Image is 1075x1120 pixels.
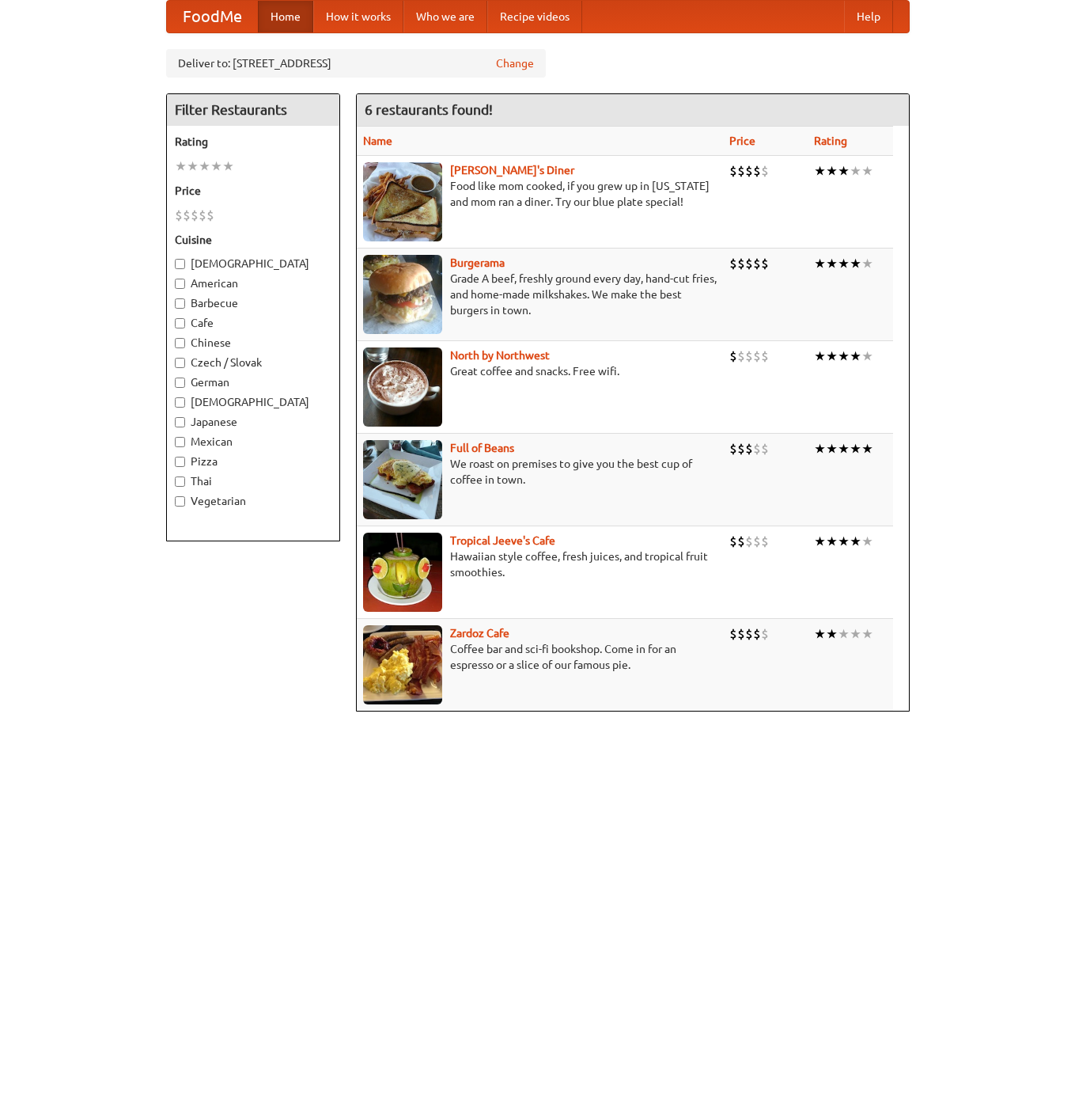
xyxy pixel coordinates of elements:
[363,625,442,704] img: zardoz.jpg
[761,347,769,365] li: $
[365,102,493,117] ng-pluralize: 6 restaurants found!
[729,162,737,180] li: $
[745,347,753,365] li: $
[363,363,717,379] p: Great coffee and snacks. Free wifi.
[753,162,761,180] li: $
[175,279,185,289] input: American
[450,534,555,547] a: Tropical Jeeve's Cafe
[258,1,313,32] a: Home
[175,134,331,150] h5: Rating
[450,256,505,269] b: Burgerama
[175,318,185,328] input: Cafe
[363,549,717,580] p: Hawaiian style coffee, fresh juices, and tropical fruit smoothies.
[850,162,861,180] li: ★
[838,440,850,457] li: ★
[814,533,826,550] li: ★
[814,440,826,457] li: ★
[450,442,514,454] b: Full of Beans
[737,255,745,272] li: $
[175,374,331,390] label: German
[826,625,838,643] li: ★
[363,440,442,519] img: beans.jpg
[450,164,574,177] a: [PERSON_NAME]'s Diner
[450,627,509,640] a: Zardoz Cafe
[850,255,861,272] li: ★
[753,625,761,643] li: $
[745,533,753,550] li: $
[861,347,873,365] li: ★
[814,135,847,147] a: Rating
[363,271,717,318] p: Grade A beef, freshly ground every day, hand-cut fries, and home-made milkshakes. We make the bes...
[175,434,331,450] label: Mexican
[175,457,185,467] input: Pizza
[175,355,331,370] label: Czech / Slovak
[814,347,826,365] li: ★
[167,94,339,126] h4: Filter Restaurants
[175,207,183,224] li: $
[729,533,737,550] li: $
[745,162,753,180] li: $
[167,1,258,32] a: FoodMe
[199,158,210,175] li: ★
[861,440,873,457] li: ★
[175,232,331,248] h5: Cuisine
[745,625,753,643] li: $
[175,183,331,199] h5: Price
[729,135,755,147] a: Price
[737,440,745,457] li: $
[175,259,185,269] input: [DEMOGRAPHIC_DATA]
[175,394,331,410] label: [DEMOGRAPHIC_DATA]
[175,476,185,487] input: Thai
[761,255,769,272] li: $
[861,255,873,272] li: ★
[729,255,737,272] li: $
[861,162,873,180] li: ★
[729,625,737,643] li: $
[838,533,850,550] li: ★
[175,454,331,469] label: Pizza
[175,397,185,408] input: [DEMOGRAPHIC_DATA]
[826,533,838,550] li: ★
[861,625,873,643] li: ★
[175,493,331,509] label: Vegetarian
[206,207,214,224] li: $
[745,440,753,457] li: $
[844,1,893,32] a: Help
[210,158,222,175] li: ★
[175,437,185,447] input: Mexican
[729,440,737,457] li: $
[814,162,826,180] li: ★
[737,162,745,180] li: $
[850,440,861,457] li: ★
[363,162,442,241] img: sallys.jpg
[737,533,745,550] li: $
[838,162,850,180] li: ★
[814,255,826,272] li: ★
[450,349,550,362] a: North by Northwest
[175,417,185,427] input: Japanese
[487,1,582,32] a: Recipe videos
[861,533,873,550] li: ★
[191,207,199,224] li: $
[175,256,331,271] label: [DEMOGRAPHIC_DATA]
[496,55,534,71] a: Change
[175,335,331,351] label: Chinese
[175,158,187,175] li: ★
[745,255,753,272] li: $
[826,162,838,180] li: ★
[183,207,191,224] li: $
[363,347,442,427] img: north.jpg
[175,275,331,291] label: American
[838,255,850,272] li: ★
[753,347,761,365] li: $
[363,255,442,334] img: burgerama.jpg
[850,347,861,365] li: ★
[363,641,717,673] p: Coffee bar and sci-fi bookshop. Come in for an espresso or a slice of our famous pie.
[761,533,769,550] li: $
[166,49,546,78] div: Deliver to: [STREET_ADDRESS]
[175,358,185,368] input: Czech / Slovak
[761,440,769,457] li: $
